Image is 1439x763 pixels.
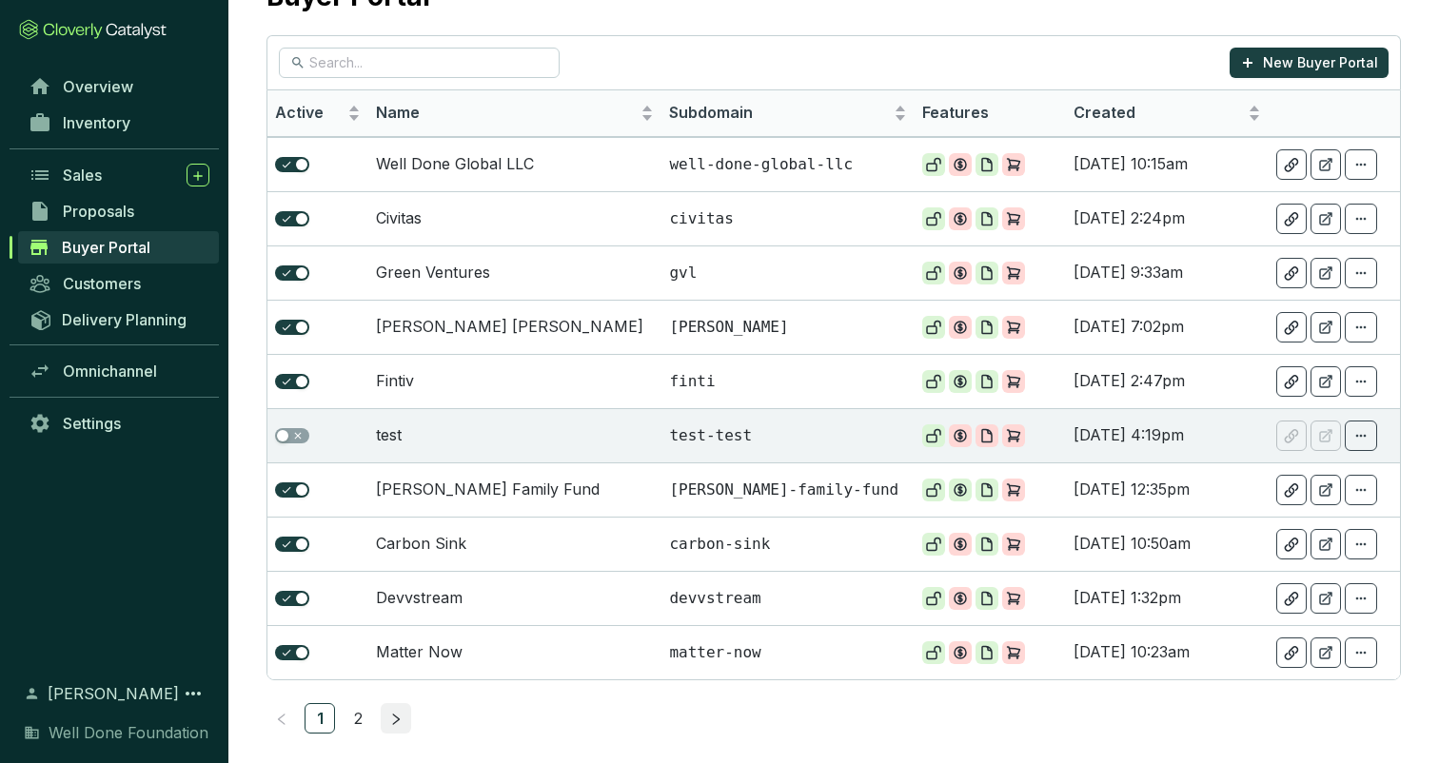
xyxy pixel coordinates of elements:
[63,166,102,185] span: Sales
[63,414,121,433] span: Settings
[669,534,907,555] p: carbon-sink
[62,238,150,257] span: Buyer Portal
[62,310,187,329] span: Delivery Planning
[19,70,219,103] a: Overview
[19,303,219,335] a: Delivery Planning
[669,642,907,663] p: matter-now
[389,713,403,726] span: right
[669,263,907,284] p: gvl
[368,517,661,571] td: Carbon Sink
[1066,408,1269,462] td: [DATE] 4:19pm
[368,245,661,300] td: Green Ventures
[266,703,297,734] li: Previous Page
[669,371,907,392] p: finti
[306,704,334,733] a: 1
[343,703,373,734] li: 2
[344,704,372,733] a: 2
[376,103,637,124] span: Name
[1066,191,1269,245] td: [DATE] 2:24pm
[368,300,661,354] td: [PERSON_NAME] [PERSON_NAME]
[1066,300,1269,354] td: [DATE] 7:02pm
[368,90,661,137] th: Name
[19,107,219,139] a: Inventory
[669,317,907,338] p: [PERSON_NAME]
[18,231,219,264] a: Buyer Portal
[915,90,1066,137] th: Features
[1066,245,1269,300] td: [DATE] 9:33am
[381,703,411,734] button: right
[1263,53,1378,72] p: New Buyer Portal
[49,721,208,744] span: Well Done Foundation
[669,425,907,446] p: test-test
[1066,462,1269,517] td: [DATE] 12:35pm
[305,703,335,734] li: 1
[669,479,907,500] p: [PERSON_NAME]-family-fund
[669,588,907,609] p: devvstream
[1066,625,1269,679] td: [DATE] 10:23am
[669,208,907,229] p: civitas
[267,90,368,137] th: Active
[1066,571,1269,625] td: [DATE] 1:32pm
[661,90,915,137] th: Subdomain
[368,625,661,679] td: Matter Now
[368,408,661,462] td: test
[1066,90,1269,137] th: Created
[19,195,219,227] a: Proposals
[275,713,288,726] span: left
[1066,137,1269,191] td: [DATE] 10:15am
[1074,103,1244,124] span: Created
[368,137,661,191] td: Well Done Global LLC
[1230,48,1389,78] button: New Buyer Portal
[381,703,411,734] li: Next Page
[368,354,661,408] td: Fintiv
[1066,517,1269,571] td: [DATE] 10:50am
[19,267,219,300] a: Customers
[368,191,661,245] td: Civitas
[669,103,890,124] span: Subdomain
[19,355,219,387] a: Omnichannel
[19,159,219,191] a: Sales
[1066,354,1269,408] td: [DATE] 2:47pm
[63,362,157,381] span: Omnichannel
[63,113,130,132] span: Inventory
[368,462,661,517] td: [PERSON_NAME] Family Fund
[368,571,661,625] td: Devvstream
[63,77,133,96] span: Overview
[48,682,179,705] span: [PERSON_NAME]
[63,202,134,221] span: Proposals
[19,407,219,440] a: Settings
[275,103,344,124] span: Active
[63,274,141,293] span: Customers
[266,703,297,734] button: left
[669,154,907,175] p: well-done-global-llc
[309,52,531,73] input: Search...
